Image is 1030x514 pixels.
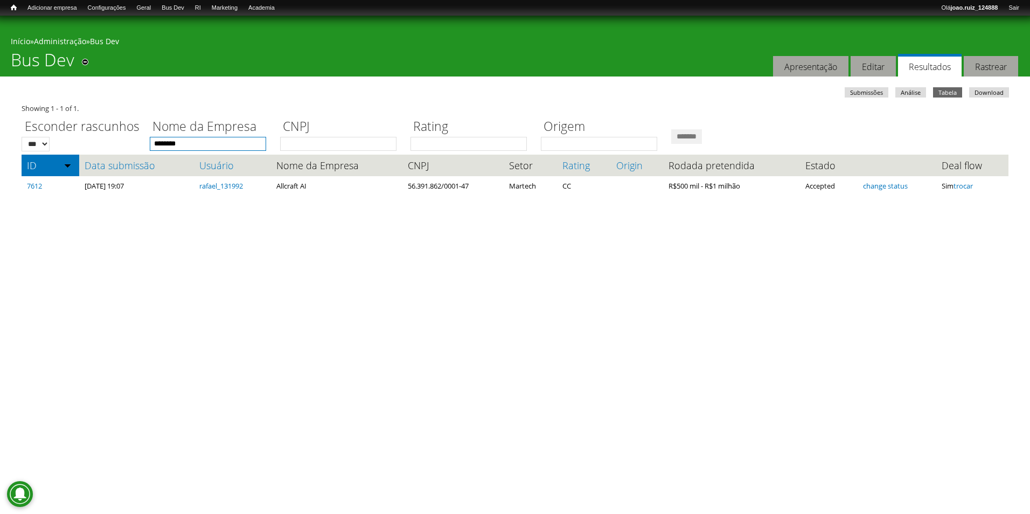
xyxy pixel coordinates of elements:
[82,3,131,13] a: Configurações
[557,176,611,196] td: CC
[156,3,190,13] a: Bus Dev
[190,3,206,13] a: RI
[131,3,156,13] a: Geral
[951,4,998,11] strong: joao.ruiz_124888
[243,3,280,13] a: Academia
[616,160,658,171] a: Origin
[11,36,1019,50] div: » »
[85,160,189,171] a: Data submissão
[27,160,74,171] a: ID
[954,181,973,191] a: trocar
[1003,3,1025,13] a: Sair
[64,162,71,169] img: ordem crescente
[936,176,1008,196] td: Sim
[79,176,194,196] td: [DATE] 19:07
[11,36,30,46] a: Início
[964,56,1018,77] a: Rastrear
[969,87,1009,98] a: Download
[845,87,888,98] a: Submissões
[90,36,119,46] a: Bus Dev
[11,50,74,77] h1: Bus Dev
[22,3,82,13] a: Adicionar empresa
[410,117,534,137] label: Rating
[280,117,403,137] label: CNPJ
[504,176,557,196] td: Martech
[863,181,908,191] a: change status
[663,155,800,176] th: Rodada pretendida
[271,176,402,196] td: Allcraft AI
[773,56,848,77] a: Apresentação
[34,36,86,46] a: Administração
[800,176,858,196] td: Accepted
[11,4,17,11] span: Início
[663,176,800,196] td: R$500 mil - R$1 milhão
[199,181,243,191] a: rafael_131992
[22,117,143,137] label: Esconder rascunhos
[271,155,402,176] th: Nome da Empresa
[5,3,22,13] a: Início
[402,176,504,196] td: 56.391.862/0001-47
[27,181,42,191] a: 7612
[22,103,1008,114] div: Showing 1 - 1 of 1.
[895,87,926,98] a: Análise
[402,155,504,176] th: CNPJ
[504,155,557,176] th: Setor
[150,117,273,137] label: Nome da Empresa
[933,87,962,98] a: Tabela
[541,117,664,137] label: Origem
[936,3,1003,13] a: Olájoao.ruiz_124888
[800,155,858,176] th: Estado
[199,160,266,171] a: Usuário
[898,54,962,77] a: Resultados
[562,160,606,171] a: Rating
[936,155,1008,176] th: Deal flow
[206,3,243,13] a: Marketing
[851,56,896,77] a: Editar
